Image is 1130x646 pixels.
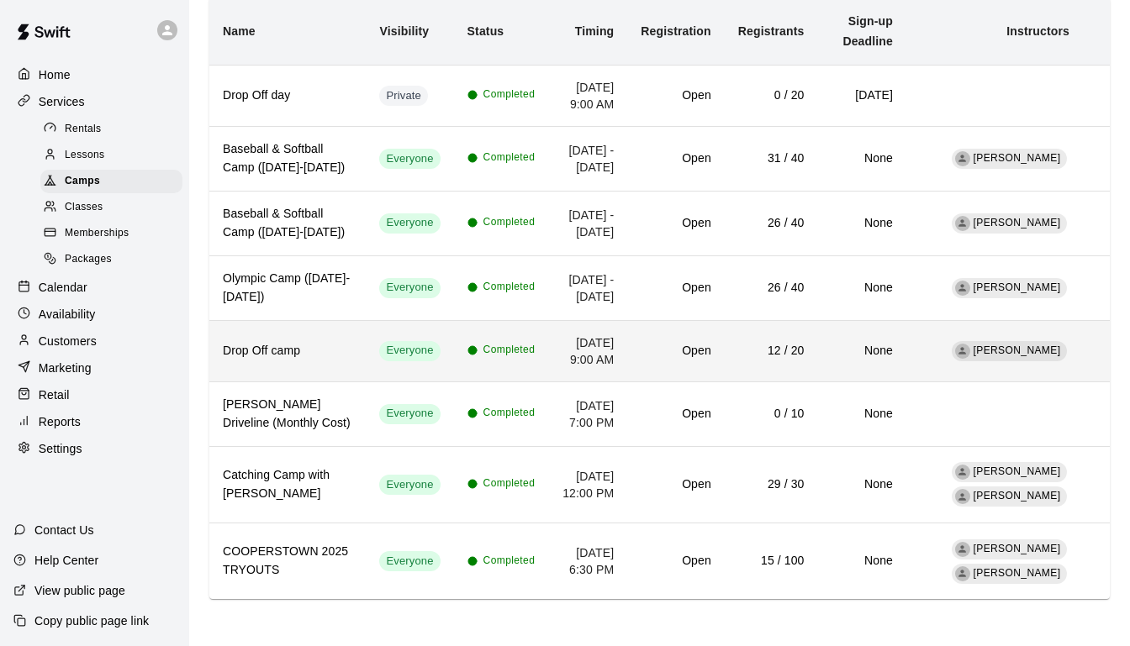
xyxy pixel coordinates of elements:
[955,151,970,166] div: Leo Seminati
[13,275,176,300] a: Calendar
[483,405,536,422] span: Completed
[13,355,176,381] a: Marketing
[40,195,189,221] a: Classes
[379,149,440,169] div: This service is visible to all of your customers
[641,150,710,168] h6: Open
[974,567,1061,579] span: [PERSON_NAME]
[13,409,176,434] a: Reports
[831,150,893,168] h6: None
[974,490,1061,502] span: [PERSON_NAME]
[13,89,176,114] div: Services
[974,344,1061,356] span: [PERSON_NAME]
[974,281,1061,293] span: [PERSON_NAME]
[955,281,970,296] div: Leo Seminati
[831,405,893,423] h6: None
[39,93,85,110] p: Services
[974,217,1061,228] span: [PERSON_NAME]
[39,66,71,83] p: Home
[955,566,970,581] div: Brad Younger
[641,87,710,105] h6: Open
[39,386,70,403] p: Retail
[641,405,710,423] h6: Open
[223,140,352,177] h6: Baseball & Softball Camp ([DATE]-[DATE])
[39,333,97,349] p: Customers
[379,551,440,571] div: This service is visible to all of your customers
[13,302,176,327] a: Availability
[34,552,98,569] p: Help Center
[39,279,87,296] p: Calendar
[40,248,182,271] div: Packages
[223,396,352,433] h6: [PERSON_NAME] Driveline (Monthly Cost)
[483,553,536,570] span: Completed
[641,24,710,38] b: Registration
[379,343,440,359] span: Everyone
[641,279,710,297] h6: Open
[379,280,440,296] span: Everyone
[40,222,182,245] div: Memberships
[65,173,100,190] span: Camps
[65,147,105,164] span: Lessons
[40,196,182,219] div: Classes
[223,342,352,360] h6: Drop Off camp
[641,342,710,360] h6: Open
[548,523,627,600] td: [DATE] 6:30 PM
[13,62,176,87] a: Home
[65,251,112,268] span: Packages
[483,87,536,103] span: Completed
[831,87,893,105] h6: [DATE]
[379,278,440,298] div: This service is visible to all of your customers
[641,475,710,494] h6: Open
[831,342,893,360] h6: None
[40,169,189,195] a: Camps
[39,440,82,457] p: Settings
[13,382,176,407] a: Retail
[738,475,805,494] h6: 29 / 30
[40,118,182,141] div: Rentals
[379,341,440,361] div: This service is visible to all of your customers
[955,489,970,504] div: Jacob Caruso
[548,320,627,381] td: [DATE] 9:00 AM
[223,205,352,242] h6: Baseball & Softball Camp ([DATE]-[DATE])
[379,477,440,493] span: Everyone
[40,221,189,247] a: Memberships
[831,214,893,233] h6: None
[13,436,176,461] a: Settings
[379,215,440,231] span: Everyone
[379,554,440,570] span: Everyone
[379,88,428,104] span: Private
[483,342,536,359] span: Completed
[575,24,615,38] b: Timing
[641,552,710,570] h6: Open
[483,279,536,296] span: Completed
[1006,24,1069,38] b: Instructors
[483,475,536,492] span: Completed
[483,214,536,231] span: Completed
[65,121,102,138] span: Rentals
[34,612,149,629] p: Copy public page link
[40,247,189,273] a: Packages
[13,328,176,354] a: Customers
[40,170,182,193] div: Camps
[974,465,1061,477] span: [PERSON_NAME]
[34,522,94,538] p: Contact Us
[974,152,1061,164] span: [PERSON_NAME]
[223,543,352,580] h6: COOPERSTOWN 2025 TRYOUTS
[738,342,805,360] h6: 12 / 20
[955,216,970,231] div: Leo Seminati
[483,150,536,166] span: Completed
[223,270,352,307] h6: Olympic Camp ([DATE]-[DATE])
[379,404,440,424] div: This service is visible to all of your customers
[831,475,893,494] h6: None
[223,24,256,38] b: Name
[548,126,627,191] td: [DATE] - [DATE]
[548,191,627,255] td: [DATE] - [DATE]
[65,199,103,216] span: Classes
[831,279,893,297] h6: None
[40,116,189,142] a: Rentals
[65,225,129,242] span: Memberships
